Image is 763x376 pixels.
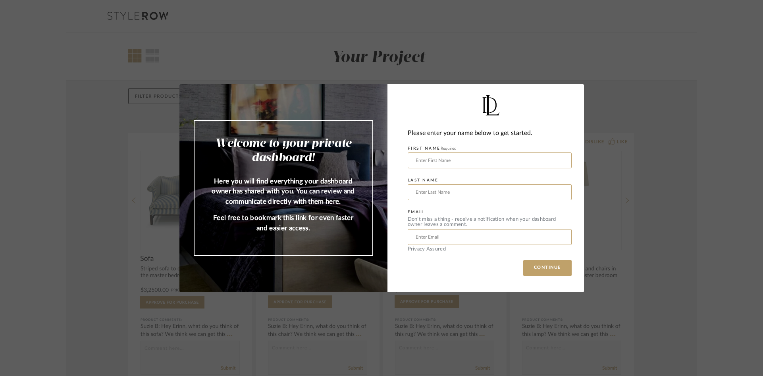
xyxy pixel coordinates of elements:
[408,128,572,139] div: Please enter your name below to get started.
[408,146,457,151] label: FIRST NAME
[408,184,572,200] input: Enter Last Name
[408,217,572,227] div: Don’t miss a thing - receive a notification when your dashboard owner leaves a comment.
[210,213,356,233] p: Feel free to bookmark this link for even faster and easier access.
[408,229,572,245] input: Enter Email
[408,247,572,252] div: Privacy Assured
[210,137,356,165] h2: Welcome to your private dashboard!
[408,210,425,214] label: EMAIL
[210,176,356,207] p: Here you will find everything your dashboard owner has shared with you. You can review and commun...
[408,152,572,168] input: Enter First Name
[523,260,572,276] button: CONTINUE
[408,178,439,183] label: LAST NAME
[441,147,457,150] span: Required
